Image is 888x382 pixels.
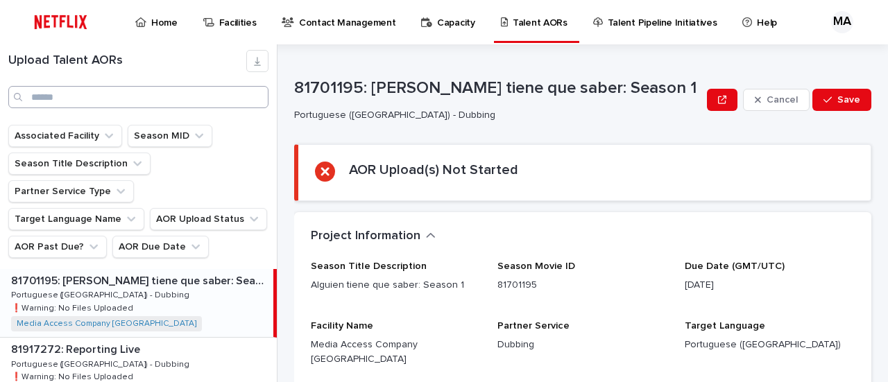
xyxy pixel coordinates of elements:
[497,338,667,352] p: Dubbing
[837,95,860,105] span: Save
[8,236,107,258] button: AOR Past Due?
[294,78,701,98] p: 81701195: [PERSON_NAME] tiene que saber: Season 1
[497,278,667,293] p: 81701195
[294,110,696,121] p: Portuguese ([GEOGRAPHIC_DATA]) - Dubbing
[311,278,481,293] p: Alguien tiene que saber: Season 1
[831,11,853,33] div: MA
[11,357,192,370] p: Portuguese ([GEOGRAPHIC_DATA]) - Dubbing
[812,89,871,111] button: Save
[8,53,246,69] h1: Upload Talent AORs
[685,321,765,331] span: Target Language
[11,288,192,300] p: Portuguese ([GEOGRAPHIC_DATA]) - Dubbing
[150,208,267,230] button: AOR Upload Status
[11,370,136,382] p: ❗️Warning: No Files Uploaded
[311,338,481,367] p: Media Access Company [GEOGRAPHIC_DATA]
[8,86,268,108] input: Search
[8,180,134,202] button: Partner Service Type
[311,229,436,244] button: Project Information
[743,89,810,111] button: Cancel
[11,301,136,313] p: ❗️Warning: No Files Uploaded
[8,125,122,147] button: Associated Facility
[685,261,785,271] span: Due Date (GMT/UTC)
[497,261,575,271] span: Season Movie ID
[767,95,798,105] span: Cancel
[311,321,373,331] span: Facility Name
[8,153,151,175] button: Season Title Description
[11,272,271,288] p: 81701195: [PERSON_NAME] tiene que saber: Season 1
[497,321,570,331] span: Partner Service
[128,125,212,147] button: Season MID
[349,162,518,178] h2: AOR Upload(s) Not Started
[112,236,209,258] button: AOR Due Date
[685,338,855,352] p: Portuguese ([GEOGRAPHIC_DATA])
[28,8,94,36] img: ifQbXi3ZQGMSEF7WDB7W
[311,261,427,271] span: Season Title Description
[11,340,143,356] p: 81917272: Reporting Live
[8,208,144,230] button: Target Language Name
[311,229,420,244] h2: Project Information
[685,278,855,293] p: [DATE]
[17,319,196,329] a: Media Access Company [GEOGRAPHIC_DATA]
